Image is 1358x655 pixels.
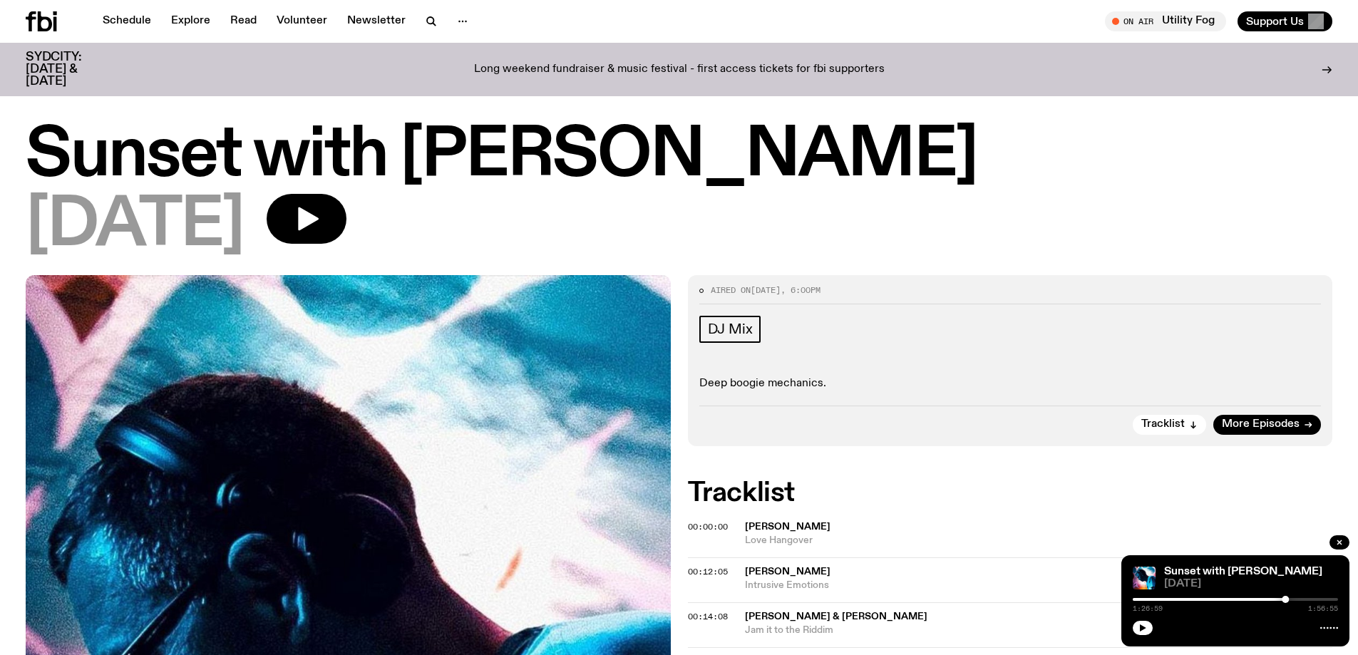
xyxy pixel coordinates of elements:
[688,521,728,532] span: 00:00:00
[1105,11,1226,31] button: On AirUtility Fog
[745,522,830,532] span: [PERSON_NAME]
[268,11,336,31] a: Volunteer
[781,284,821,296] span: , 6:00pm
[708,321,753,337] span: DJ Mix
[1133,567,1156,589] img: Simon Caldwell stands side on, looking downwards. He has headphones on. Behind him is a brightly ...
[745,612,927,622] span: [PERSON_NAME] & [PERSON_NAME]
[1213,415,1321,435] a: More Episodes
[745,534,1333,547] span: Love Hangover
[699,377,1322,391] p: Deep boogie mechanics.
[474,63,885,76] p: Long weekend fundraiser & music festival - first access tickets for fbi supporters
[688,568,728,576] button: 00:12:05
[94,11,160,31] a: Schedule
[26,194,244,258] span: [DATE]
[688,480,1333,506] h2: Tracklist
[688,523,728,531] button: 00:00:00
[688,611,728,622] span: 00:14:08
[1246,15,1304,28] span: Support Us
[1164,579,1338,589] span: [DATE]
[1222,419,1300,430] span: More Episodes
[745,567,830,577] span: [PERSON_NAME]
[751,284,781,296] span: [DATE]
[1133,415,1206,435] button: Tracklist
[163,11,219,31] a: Explore
[26,124,1332,188] h1: Sunset with [PERSON_NAME]
[745,579,1333,592] span: Intrusive Emotions
[745,624,1333,637] span: Jam it to the Riddim
[699,316,761,343] a: DJ Mix
[222,11,265,31] a: Read
[1141,419,1185,430] span: Tracklist
[26,51,117,88] h3: SYDCITY: [DATE] & [DATE]
[1164,566,1322,577] a: Sunset with [PERSON_NAME]
[688,613,728,621] button: 00:14:08
[711,284,751,296] span: Aired on
[339,11,414,31] a: Newsletter
[1238,11,1332,31] button: Support Us
[1308,605,1338,612] span: 1:56:55
[1133,605,1163,612] span: 1:26:59
[688,566,728,577] span: 00:12:05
